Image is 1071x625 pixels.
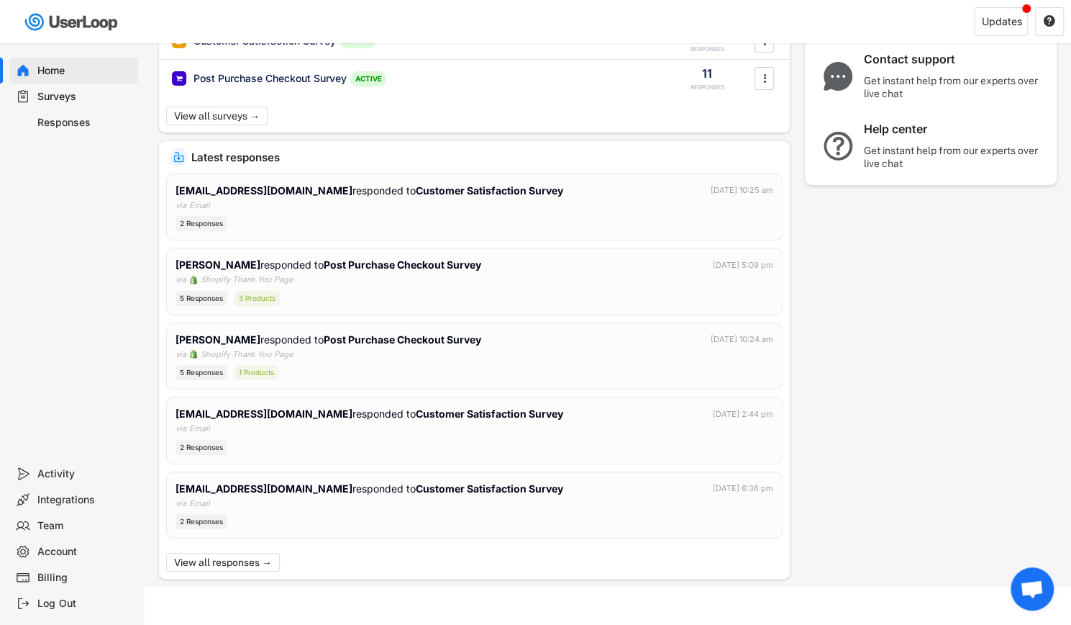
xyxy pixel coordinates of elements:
[864,122,1044,137] div: Help center
[711,184,773,197] div: [DATE] 10:25 am
[176,498,186,510] div: via
[713,482,773,495] div: [DATE] 6:36 pm
[37,519,132,533] div: Team
[201,349,293,361] div: Shopify Thank You Page
[1043,15,1056,28] button: 
[191,152,779,163] div: Latest responses
[864,144,1044,170] div: Get instant help from our experts over live chat
[37,571,132,585] div: Billing
[819,62,857,91] img: ChatMajor.svg
[176,291,227,306] div: 5 Responses
[176,408,352,420] strong: [EMAIL_ADDRESS][DOMAIN_NAME]
[176,481,563,496] div: responded to
[176,406,563,421] div: responded to
[166,553,280,572] button: View all responses →
[176,423,186,435] div: via
[189,423,210,435] div: Email
[176,482,352,495] strong: [EMAIL_ADDRESS][DOMAIN_NAME]
[176,333,260,346] strong: [PERSON_NAME]
[176,183,563,198] div: responded to
[176,184,352,197] strong: [EMAIL_ADDRESS][DOMAIN_NAME]
[324,333,481,346] strong: Post Purchase Checkout Survey
[189,199,210,212] div: Email
[201,274,293,286] div: Shopify Thank You Page
[763,33,766,48] text: 
[1011,567,1054,611] a: Open chat
[176,514,227,529] div: 2 Responses
[757,68,772,89] button: 
[691,84,724,91] div: RESPONSES
[416,184,563,197] strong: Customer Satisfaction Survey
[176,257,484,272] div: responded to
[416,482,563,495] strong: Customer Satisfaction Survey
[713,259,773,271] div: [DATE] 5:09 pm
[37,545,132,559] div: Account
[416,408,563,420] strong: Customer Satisfaction Survey
[176,216,227,231] div: 2 Responses
[176,258,260,271] strong: [PERSON_NAME]
[173,152,184,163] img: IncomingMajor.svg
[234,365,278,380] div: 1 Products
[702,66,712,81] div: 11
[176,440,227,455] div: 2 Responses
[864,74,1044,100] div: Get instant help from our experts over live chat
[763,71,766,86] text: 
[819,132,857,161] img: QuestionMarkInverseMajor.svg
[713,408,773,421] div: [DATE] 2:44 pm
[189,276,198,284] img: 1156660_ecommerce_logo_shopify_icon%20%281%29.png
[37,116,132,130] div: Responses
[37,493,132,507] div: Integrations
[324,258,481,271] strong: Post Purchase Checkout Survey
[176,365,227,380] div: 5 Responses
[189,350,198,359] img: 1156660_ecommerce_logo_shopify_icon%20%281%29.png
[1044,14,1055,27] text: 
[711,333,773,346] div: [DATE] 10:24 am
[982,17,1022,27] div: Updates
[37,64,132,78] div: Home
[193,71,347,86] div: Post Purchase Checkout Survey
[350,71,386,86] div: ACTIVE
[176,199,186,212] div: via
[166,107,268,125] button: View all surveys →
[234,291,280,306] div: 3 Products
[37,467,132,481] div: Activity
[22,7,123,37] img: userloop-logo-01.svg
[189,498,210,510] div: Email
[691,45,724,53] div: RESPONSES
[176,349,186,361] div: via
[864,52,1044,67] div: Contact support
[176,332,484,347] div: responded to
[757,30,772,52] button: 
[37,90,132,104] div: Surveys
[37,597,132,611] div: Log Out
[176,274,186,286] div: via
